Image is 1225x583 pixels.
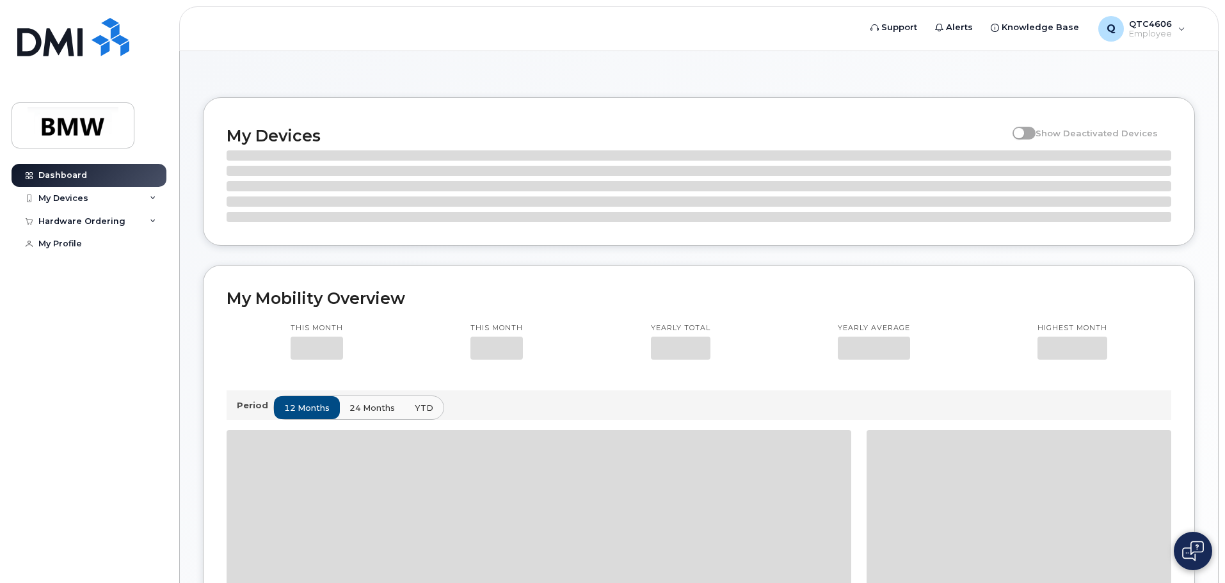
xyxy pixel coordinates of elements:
p: This month [291,323,343,333]
input: Show Deactivated Devices [1013,121,1023,131]
img: Open chat [1182,541,1204,561]
h2: My Devices [227,126,1006,145]
span: 24 months [349,402,395,414]
p: Period [237,399,273,411]
p: Yearly total [651,323,710,333]
span: Show Deactivated Devices [1036,128,1158,138]
p: Yearly average [838,323,910,333]
p: Highest month [1037,323,1107,333]
span: YTD [415,402,433,414]
h2: My Mobility Overview [227,289,1171,308]
p: This month [470,323,523,333]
